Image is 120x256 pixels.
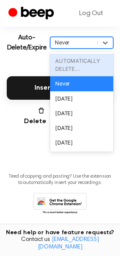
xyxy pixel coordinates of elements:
button: Insert into Docs [7,76,113,100]
div: [DATE] [50,135,113,150]
div: [DATE] [50,106,113,121]
div: Never [50,76,113,91]
a: Log Out [71,3,112,23]
button: Delete [17,106,46,127]
span: Contact us [5,236,115,251]
div: Never [55,39,93,47]
a: [EMAIL_ADDRESS][DOMAIN_NAME] [38,237,99,250]
a: Beep [8,5,56,22]
p: Auto-Delete/Expire [7,33,47,53]
div: [DATE] [50,91,113,106]
div: AUTOMATICALLY DELETE... [50,54,113,76]
p: Tired of copying and pasting? Use the extension to automatically insert your recordings. [7,173,113,186]
div: [DATE] [50,121,113,135]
